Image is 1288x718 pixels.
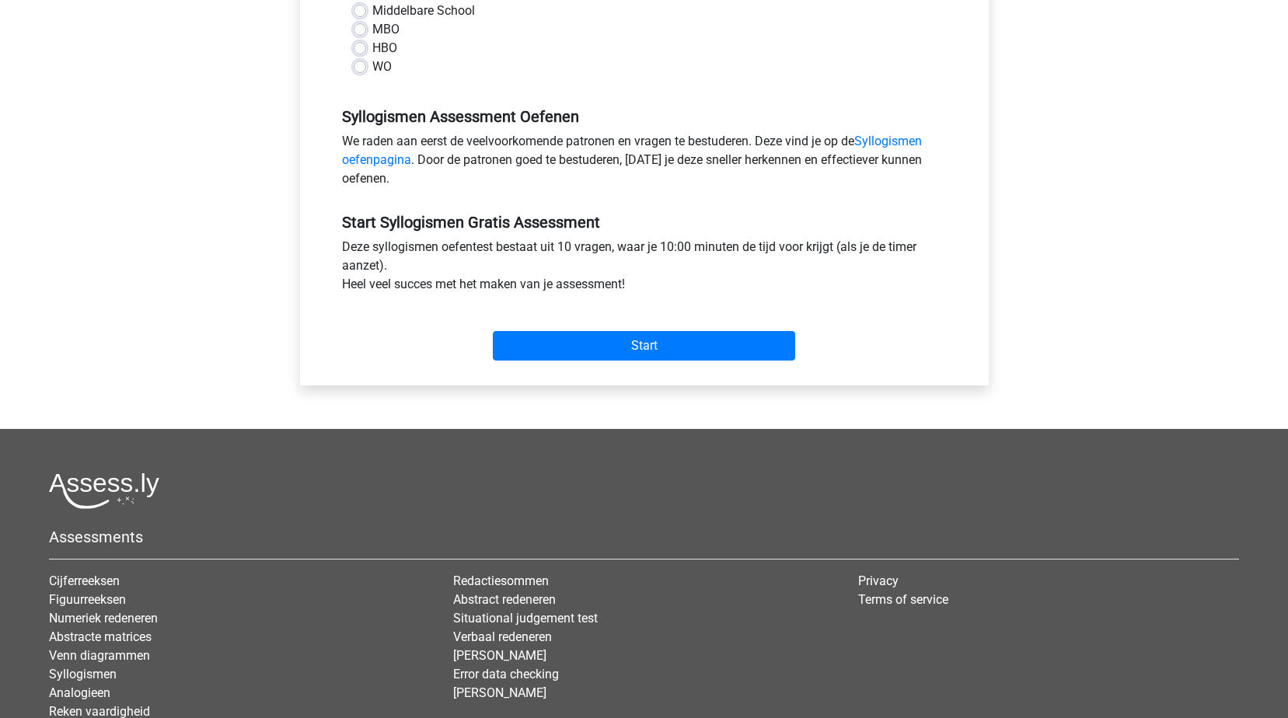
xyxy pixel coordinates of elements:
[49,648,150,663] a: Venn diagrammen
[49,528,1239,546] h5: Assessments
[49,573,120,588] a: Cijferreeksen
[858,573,899,588] a: Privacy
[453,573,549,588] a: Redactiesommen
[49,472,159,509] img: Assessly logo
[372,2,475,20] label: Middelbare School
[342,107,947,126] h5: Syllogismen Assessment Oefenen
[453,629,552,644] a: Verbaal redeneren
[330,132,958,194] div: We raden aan eerst de veelvoorkomende patronen en vragen te bestuderen. Deze vind je op de . Door...
[858,592,948,607] a: Terms of service
[49,629,152,644] a: Abstracte matrices
[493,331,795,361] input: Start
[372,20,400,39] label: MBO
[372,39,397,58] label: HBO
[49,611,158,626] a: Numeriek redeneren
[453,592,556,607] a: Abstract redeneren
[372,58,392,76] label: WO
[49,667,117,681] a: Syllogismen
[49,592,126,607] a: Figuurreeksen
[330,238,958,300] div: Deze syllogismen oefentest bestaat uit 10 vragen, waar je 10:00 minuten de tijd voor krijgt (als ...
[49,685,110,700] a: Analogieen
[342,213,947,232] h5: Start Syllogismen Gratis Assessment
[453,611,598,626] a: Situational judgement test
[453,685,546,700] a: [PERSON_NAME]
[453,667,559,681] a: Error data checking
[453,648,546,663] a: [PERSON_NAME]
